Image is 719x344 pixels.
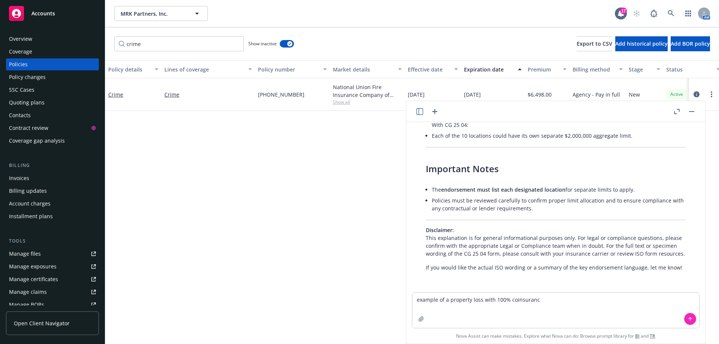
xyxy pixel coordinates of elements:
div: Effective date [408,66,450,73]
div: Tools [6,237,99,245]
span: [DATE] [408,91,425,98]
span: endorsement must list each designated location [441,186,565,193]
a: Quoting plans [6,97,99,109]
span: Disclaimer: [426,226,454,234]
a: Manage claims [6,286,99,298]
a: Manage certificates [6,273,99,285]
a: BI [635,333,640,339]
button: MRK Partners, Inc. [114,6,208,21]
button: Export to CSV [577,36,612,51]
div: SSC Cases [9,84,34,96]
a: Crime [108,91,123,98]
div: 17 [620,7,627,14]
a: Manage BORs [6,299,99,311]
a: Billing updates [6,185,99,197]
div: Premium [528,66,558,73]
div: Lines of coverage [164,66,244,73]
a: SSC Cases [6,84,99,96]
span: Show inactive [248,40,277,47]
button: Stage [626,60,663,78]
span: [PHONE_NUMBER] [258,91,304,98]
a: Coverage gap analysis [6,135,99,147]
a: Coverage [6,46,99,58]
a: Report a Bug [646,6,661,21]
a: Search [664,6,679,21]
div: Market details [333,66,394,73]
div: Stage [629,66,652,73]
button: Policy details [105,60,161,78]
span: Open Client Navigator [14,319,70,327]
a: Installment plans [6,210,99,222]
a: Policies [6,58,99,70]
span: Nova Assist can make mistakes. Explore what Nova can do: Browse prompt library for and [409,328,702,344]
div: Quoting plans [9,97,45,109]
li: Policies must be reviewed carefully to confirm proper limit allocation and to ensure compliance w... [432,195,686,214]
a: Account charges [6,198,99,210]
div: Billing updates [9,185,47,197]
div: Policy details [108,66,150,73]
input: Filter by keyword... [114,36,244,51]
button: Billing method [570,60,626,78]
div: Manage certificates [9,273,58,285]
button: Market details [330,60,405,78]
span: Active [669,91,684,98]
span: New [629,91,640,98]
div: Invoices [9,172,29,184]
button: Add BOR policy [671,36,710,51]
li: Each of the 10 locations could have its own separate $2,000,000 aggregate limit. [432,130,686,141]
a: Accounts [6,3,99,24]
div: Account charges [9,198,51,210]
li: The for separate limits to apply. [432,184,686,195]
a: TR [650,333,655,339]
button: Policy number [255,60,330,78]
p: This explanation is for general informational purposes only. For legal or compliance questions, p... [426,226,686,258]
span: Accounts [31,10,55,16]
span: Show all [333,99,402,105]
a: Policy changes [6,71,99,83]
a: Contacts [6,109,99,121]
textarea: example of a property loss with 100% coinsuranc [412,293,699,328]
div: Overview [9,33,32,45]
a: Overview [6,33,99,45]
p: If you would like the actual ISO wording or a summary of the key endorsement language, let me know! [426,264,686,271]
div: Installment plans [9,210,53,222]
span: $6,498.00 [528,91,552,98]
div: Manage BORs [9,299,44,311]
a: Invoices [6,172,99,184]
span: Add historical policy [615,40,668,47]
div: Manage files [9,248,41,260]
div: Billing [6,162,99,169]
h3: Important Notes [426,162,686,175]
div: Coverage [9,46,32,58]
a: Manage files [6,248,99,260]
span: Agency - Pay in full [573,91,620,98]
div: Billing method [573,66,615,73]
a: circleInformation [692,90,701,99]
span: [DATE] [464,91,481,98]
button: Expiration date [461,60,525,78]
div: Contract review [9,122,48,134]
div: Policy number [258,66,319,73]
span: MRK Partners, Inc. [121,10,185,18]
span: Add BOR policy [671,40,710,47]
a: Contract review [6,122,99,134]
a: more [707,90,716,99]
div: Coverage gap analysis [9,135,65,147]
div: Policy changes [9,71,46,83]
div: Contacts [9,109,31,121]
div: Expiration date [464,66,513,73]
div: Policies [9,58,28,70]
button: Effective date [405,60,461,78]
a: Switch app [681,6,696,21]
a: Manage exposures [6,261,99,273]
div: Status [666,66,712,73]
div: Manage exposures [9,261,57,273]
div: Manage claims [9,286,47,298]
button: Lines of coverage [161,60,255,78]
button: Add historical policy [615,36,668,51]
button: Premium [525,60,570,78]
a: Start snowing [629,6,644,21]
div: National Union Fire Insurance Company of [GEOGRAPHIC_DATA], [GEOGRAPHIC_DATA], AIG [333,83,402,99]
span: Export to CSV [577,40,612,47]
